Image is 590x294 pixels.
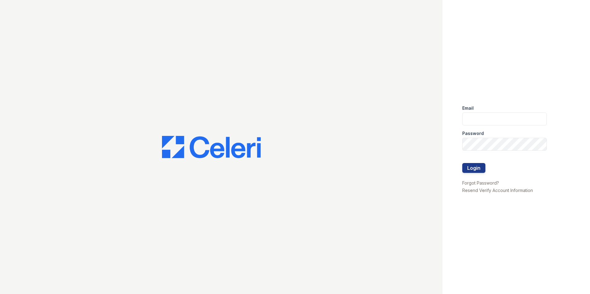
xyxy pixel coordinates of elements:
[462,105,474,111] label: Email
[462,188,533,193] a: Resend Verify Account Information
[462,130,484,137] label: Password
[462,163,485,173] button: Login
[162,136,261,158] img: CE_Logo_Blue-a8612792a0a2168367f1c8372b55b34899dd931a85d93a1a3d3e32e68fde9ad4.png
[462,180,499,186] a: Forgot Password?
